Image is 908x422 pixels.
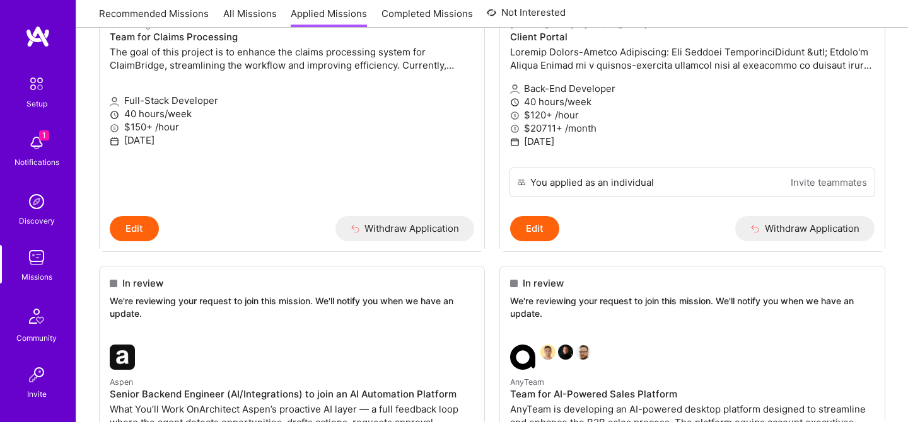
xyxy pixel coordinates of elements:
p: 40 hours/week [510,95,875,108]
i: icon MoneyGray [110,123,119,133]
i: icon Applicant [110,97,119,106]
i: icon Clock [110,110,119,120]
div: Discovery [19,214,55,227]
p: $150+ /hour [110,120,474,134]
img: Grzegorz Wróblewski [576,345,591,360]
a: Not Interested [487,5,566,28]
small: [PERSON_NAME] & [PERSON_NAME] [510,20,648,30]
img: logo [25,25,50,48]
p: Full-Stack Developer [110,94,474,107]
div: Invite [27,387,47,401]
p: [DATE] [110,134,474,147]
img: teamwork [24,245,49,270]
button: Edit [510,216,559,241]
i: icon MoneyGray [510,111,520,120]
a: All Missions [223,7,277,28]
p: The goal of this project is to enhance the claims processing system for ClaimBridge, streamlining... [110,45,474,72]
div: Missions [21,270,52,283]
a: Completed Missions [381,7,473,28]
div: Community [16,331,57,345]
span: 1 [39,130,49,140]
button: Edit [110,216,159,241]
span: In review [523,277,564,290]
p: We're reviewing your request to join this mission. We'll notify you when we have an update. [510,295,875,319]
button: Withdraw Application [335,216,475,241]
img: Community [21,301,52,331]
i: icon MoneyGray [510,124,520,134]
small: ClaimBridge [110,20,155,30]
img: Aspen company logo [110,345,135,370]
div: Setup [26,97,47,110]
img: bell [24,130,49,156]
h4: Senior Backend Engineer (AI/Integrations) to join an AI Automation Platform [110,389,474,400]
p: Loremip Dolors-Ametco Adipiscing: Eli Seddoei TemporinciDidunt &utl; Etdolo'm Aliqua Enimad mi v ... [510,45,875,72]
img: setup [23,71,50,97]
h4: Client Portal [510,31,875,43]
div: You applied as an individual [530,176,654,189]
img: discovery [24,189,49,214]
p: We're reviewing your request to join this mission. We'll notify you when we have an update. [110,295,474,319]
i: icon Clock [510,98,520,107]
h4: Team for Claims Processing [110,31,474,43]
a: Applied Missions [291,7,367,28]
i: icon Calendar [510,137,520,147]
img: AnyTeam company logo [510,345,535,370]
p: Back-End Developer [510,82,875,95]
i: icon Applicant [510,84,520,94]
h4: Team for AI-Powered Sales Platform [510,389,875,400]
p: $20711+ /month [510,122,875,135]
a: Recommended Missions [99,7,209,28]
img: James Touhey [558,345,573,360]
a: Invite teammates [791,176,867,189]
small: AnyTeam [510,377,544,387]
div: Notifications [15,156,59,169]
span: In review [122,277,163,290]
i: icon Calendar [110,137,119,146]
p: [DATE] [510,135,875,148]
button: Withdraw Application [735,216,875,241]
p: $120+ /hour [510,108,875,122]
img: Invite [24,362,49,387]
img: Souvik Basu [540,345,556,360]
p: 40 hours/week [110,107,474,120]
small: Aspen [110,377,133,387]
